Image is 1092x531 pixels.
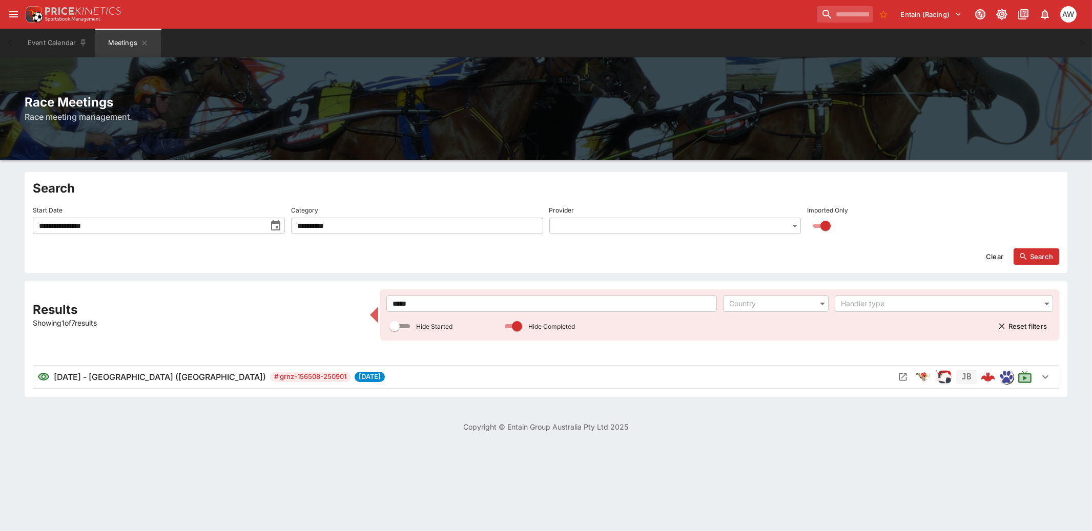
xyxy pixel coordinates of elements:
[993,5,1011,24] button: Toggle light/dark mode
[45,7,121,15] img: PriceKinetics
[936,369,952,385] img: racing.png
[291,206,318,215] p: Category
[1014,5,1033,24] button: Documentation
[54,371,266,383] h6: [DATE] - [GEOGRAPHIC_DATA] ([GEOGRAPHIC_DATA])
[807,206,848,215] p: Imported Only
[45,17,100,22] img: Sportsbook Management
[95,29,161,57] button: Meetings
[999,370,1014,384] div: grnz
[1000,370,1013,384] img: grnz.png
[1057,3,1080,26] button: Amanda Whitta
[416,322,452,331] p: Hide Started
[992,318,1053,334] button: Reset filters
[22,29,93,57] button: Event Calendar
[817,6,873,23] input: search
[37,371,50,383] svg: Visible
[4,5,23,24] button: open drawer
[25,111,1067,123] h6: Race meeting management.
[729,299,813,309] div: Country
[549,206,574,215] p: Provider
[23,4,43,25] img: PriceKinetics Logo
[1036,5,1054,24] button: Notifications
[875,6,892,23] button: No Bookmarks
[841,299,1037,309] div: Handler type
[956,370,977,384] div: Jetbet not yet mapped
[936,369,952,385] div: ParallelRacing Handler
[33,180,1059,196] h2: Search
[895,369,911,385] button: Open Meeting
[528,322,575,331] p: Hide Completed
[980,248,1009,265] button: Clear
[1014,248,1059,265] button: Search
[981,370,995,384] img: logo-cerberus--red.svg
[270,372,351,382] span: # grnz-156508-250901
[33,206,63,215] p: Start Date
[355,372,385,382] span: [DATE]
[1018,370,1032,384] svg: Live
[25,94,1067,110] h2: Race Meetings
[895,6,968,23] button: Select Tenant
[971,5,990,24] button: Connected to PK
[915,369,932,385] img: greyhound_racing.png
[33,317,364,328] p: Showing 1 of 7 results
[1060,6,1077,23] div: Amanda Whitta
[33,302,364,317] h2: Results
[266,217,285,235] button: toggle date time picker
[915,369,932,385] div: greyhound_racing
